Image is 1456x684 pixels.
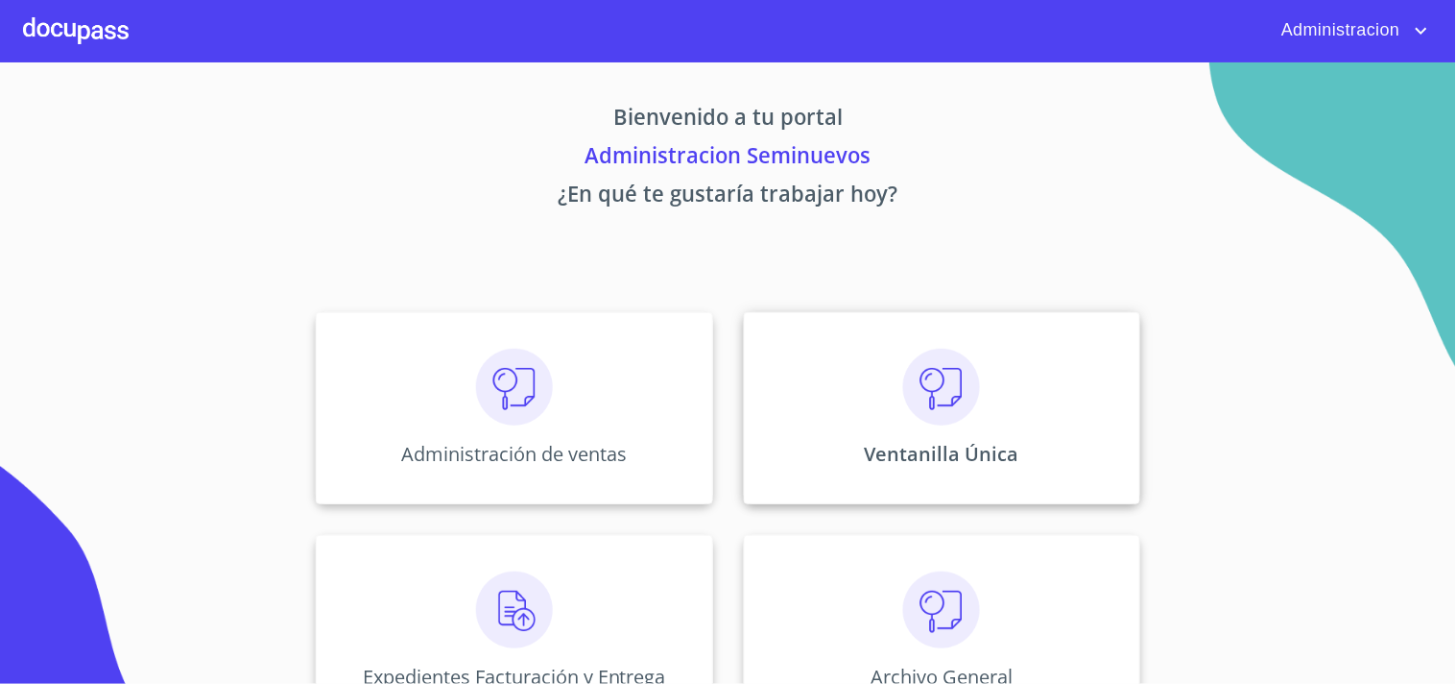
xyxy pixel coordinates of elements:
[137,101,1320,139] p: Bienvenido a tu portal
[1267,15,1433,46] button: account of current user
[137,178,1320,216] p: ¿En qué te gustaría trabajar hoy?
[476,572,553,648] img: carga.png
[1267,15,1410,46] span: Administracion
[903,349,980,426] img: consulta.png
[401,441,627,467] p: Administración de ventas
[903,572,980,648] img: consulta.png
[865,441,1019,467] p: Ventanilla Única
[476,349,553,426] img: consulta.png
[137,139,1320,178] p: Administracion Seminuevos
